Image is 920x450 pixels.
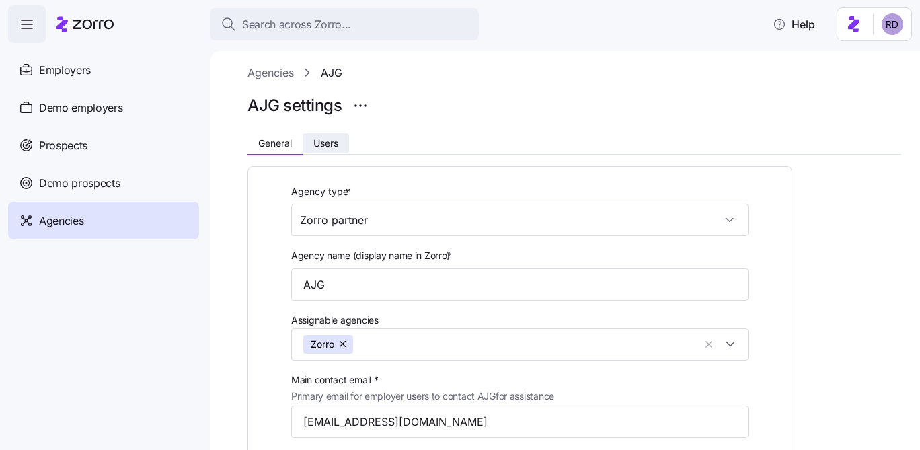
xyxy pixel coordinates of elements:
img: 6d862e07fa9c5eedf81a4422c42283ac [882,13,903,35]
span: Agency name (display name in Zorro) [291,248,450,263]
span: Agencies [39,213,83,229]
a: Demo prospects [8,164,199,202]
span: Demo employers [39,100,123,116]
input: Type contact email [291,406,749,438]
span: General [258,139,292,148]
h1: AJG settings [247,95,342,116]
span: Users [313,139,338,148]
span: Prospects [39,137,87,154]
label: Agency type [291,184,353,199]
span: Zorro [311,335,334,354]
a: Agencies [247,65,294,81]
span: Main contact email * [291,373,554,387]
a: Agencies [8,202,199,239]
span: Assignable agencies [291,313,379,327]
input: Select agency type [291,204,749,236]
span: Employers [39,62,91,79]
span: Demo prospects [39,175,120,192]
a: Employers [8,51,199,89]
a: Demo employers [8,89,199,126]
span: Help [773,16,815,32]
button: Search across Zorro... [210,8,479,40]
a: AJG [321,65,342,81]
input: Type agency name [291,268,749,301]
button: Help [762,11,826,38]
a: Prospects [8,126,199,164]
span: Search across Zorro... [242,16,351,33]
span: Primary email for employer users to contact AJG for assistance [291,389,554,404]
